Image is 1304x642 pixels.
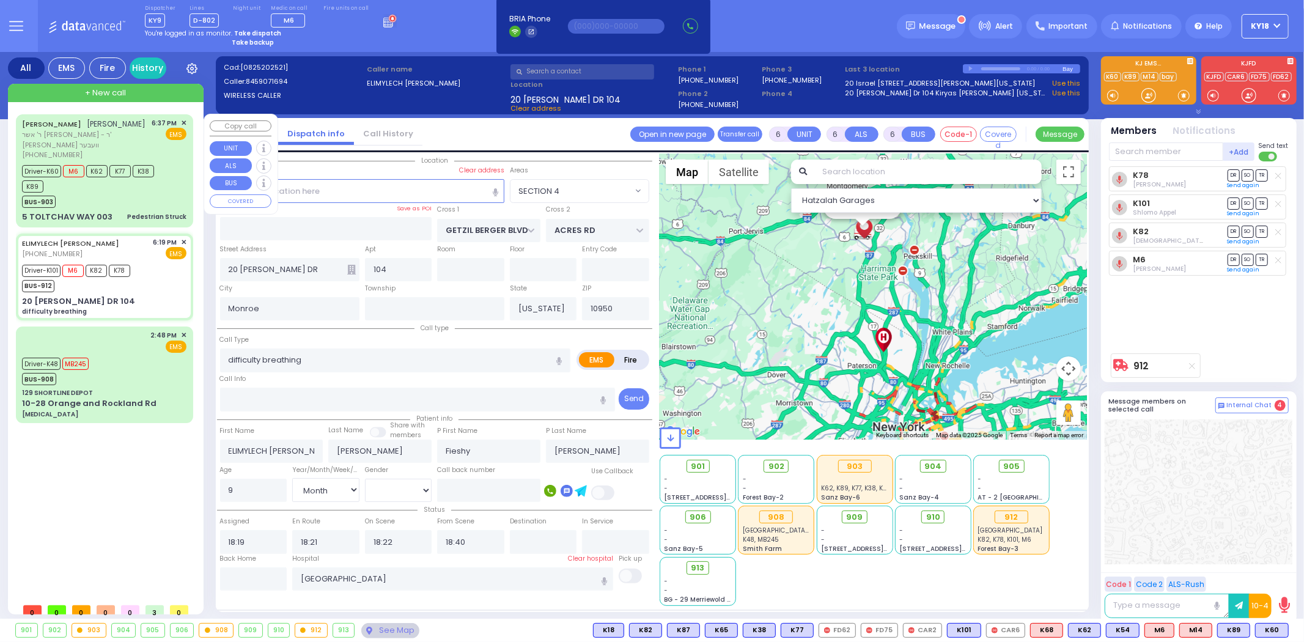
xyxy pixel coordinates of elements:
[210,141,252,156] button: UNIT
[22,373,56,385] span: BUS-908
[1133,208,1176,217] span: Shlomo Appel
[63,165,84,177] span: M6
[1204,72,1224,81] a: KJFD
[665,586,668,595] span: -
[199,624,233,637] div: 908
[1217,623,1250,638] div: BLS
[62,265,84,277] span: M6
[629,623,662,638] div: BLS
[899,526,903,535] span: -
[845,88,1048,98] a: 20 [PERSON_NAME] Dr 104 Kiryas [PERSON_NAME] [US_STATE] 10950
[978,544,1019,553] span: Forest Bay-3
[665,577,668,586] span: -
[1256,169,1268,181] span: TR
[86,165,108,177] span: K62
[845,64,963,75] label: Last 3 location
[593,623,624,638] div: BLS
[691,460,705,473] span: 901
[459,166,504,175] label: Clear address
[1242,254,1254,265] span: SO
[437,205,459,215] label: Cross 1
[814,160,1041,184] input: Search location
[295,624,327,637] div: 912
[926,511,940,523] span: 910
[1249,594,1272,618] button: 10-4
[220,284,233,293] label: City
[568,554,613,564] label: Clear hospital
[568,19,665,34] input: (000)000-00000
[22,397,157,410] div: 10-28 Orange and Rockland Rd
[743,484,746,493] span: -
[1256,226,1268,237] span: TR
[130,57,166,79] a: History
[1227,401,1272,410] span: Internal Chat
[220,554,257,564] label: Back Home
[1166,577,1206,592] button: ALS-Rush
[510,64,654,79] input: Search a contact
[323,5,369,12] label: Fire units on call
[43,624,67,637] div: 902
[1228,210,1260,217] a: Send again
[1133,227,1149,236] a: K82
[845,127,879,142] button: ALS
[292,567,613,591] input: Search hospital
[1141,72,1158,81] a: M14
[821,544,937,553] span: [STREET_ADDRESS][PERSON_NAME]
[546,426,586,436] label: P Last Name
[821,484,904,493] span: K62, K89, K77, K38, K60, M6
[1134,577,1165,592] button: Code 2
[1104,72,1121,81] a: K60
[1228,266,1260,273] a: Send again
[663,424,703,440] a: Open this area in Google Maps (opens a new window)
[665,544,704,553] span: Sanz Bay-5
[22,265,61,277] span: Driver-K101
[510,284,527,293] label: State
[22,211,112,223] div: 5 TOLTCHAV WAY 003
[899,544,1015,553] span: [STREET_ADDRESS][PERSON_NAME]
[271,5,309,12] label: Medic on call
[22,249,83,259] span: [PHONE_NUMBER]
[112,624,136,637] div: 904
[1256,197,1268,209] span: TR
[1275,400,1286,411] span: 4
[665,493,780,502] span: [STREET_ADDRESS][PERSON_NAME]
[762,75,822,84] label: [PHONE_NUMBER]
[509,13,550,24] span: BRIA Phone
[667,623,700,638] div: BLS
[365,245,376,254] label: Apt
[866,627,872,633] img: red-radio-icon.svg
[1056,356,1081,381] button: Map camera controls
[1228,238,1260,245] a: Send again
[1242,14,1289,39] button: KY18
[510,179,649,202] span: SECTION 4
[510,245,525,254] label: Floor
[510,517,547,526] label: Destination
[762,89,841,99] span: Phone 4
[22,150,83,160] span: [PHONE_NUMBER]
[220,465,232,475] label: Age
[861,623,898,638] div: FD75
[390,421,425,430] small: Share with
[821,526,825,535] span: -
[919,20,956,32] span: Message
[347,265,356,275] span: Other building occupants
[838,460,872,473] div: 903
[1003,460,1020,473] span: 905
[1249,72,1270,81] a: FD75
[181,118,186,128] span: ✕
[591,467,633,476] label: Use Callback
[1048,21,1088,32] span: Important
[22,280,54,292] span: BUS-912
[781,623,814,638] div: K77
[210,120,271,132] button: Copy call
[995,21,1013,32] span: Alert
[821,493,860,502] span: Sanz Bay-6
[1271,72,1292,81] a: FD62
[718,127,762,142] button: Transfer call
[518,185,559,197] span: SECTION 4
[980,127,1017,142] button: Covered
[109,265,130,277] span: K78
[1251,21,1270,32] span: KY18
[437,245,455,254] label: Room
[171,624,194,637] div: 906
